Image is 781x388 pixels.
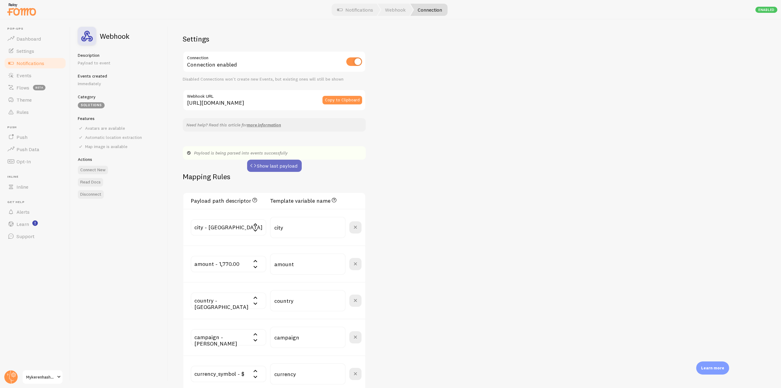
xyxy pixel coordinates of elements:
[78,27,96,45] img: fomo_icons_custom_webhook.svg
[4,155,67,168] a: Opt-In
[16,97,32,103] span: Theme
[78,116,160,121] h5: Features
[322,96,362,104] button: Copy to Clipboard
[16,134,27,140] span: Push
[78,125,160,131] div: Avatars are available
[696,361,729,375] div: Learn more
[78,73,160,79] h5: Events created
[22,370,63,384] a: Mykerenhashana
[32,220,38,226] svg: <p>Watch New Feature Tutorials!</p>
[78,157,160,162] h5: Actions
[270,197,338,204] h3: Template variable name
[16,158,31,165] span: Opt-In
[247,160,302,172] button: Show last payload
[186,122,362,128] p: Need help? Read this article for
[183,77,366,82] div: Disabled Connections won't create new Events, but existing ones will still be shown
[247,122,281,128] a: more information
[7,175,67,179] span: Inline
[16,221,29,227] span: Learn
[16,184,28,190] span: Inline
[16,233,34,239] span: Support
[16,72,31,78] span: Events
[78,60,160,66] p: Payload to event
[183,89,366,100] label: Webhook URL
[4,218,67,230] a: Learn
[191,329,266,350] div: campaign - [PERSON_NAME]
[16,48,34,54] span: Settings
[183,34,366,44] h2: Settings
[33,85,45,90] span: beta
[4,106,67,118] a: Rules
[4,181,67,193] a: Inline
[183,51,366,73] div: Connection enabled
[270,290,346,311] input: first_name
[4,230,67,242] a: Support
[78,53,160,58] h5: Description
[16,60,44,66] span: Notifications
[191,219,266,241] div: city - [GEOGRAPHIC_DATA]
[7,200,67,204] span: Get Help
[4,206,67,218] a: Alerts
[78,135,160,140] div: Automatic location extraction
[270,253,346,275] input: first_name
[191,197,266,204] h3: Payload path descriptor
[16,36,41,42] span: Dashboard
[16,146,39,152] span: Push Data
[100,32,129,40] h2: Webhook
[4,69,67,82] a: Events
[191,366,248,387] div: currency_symbol - $
[4,143,67,155] a: Push Data
[4,82,67,94] a: Flows beta
[4,57,67,69] a: Notifications
[4,131,67,143] a: Push
[191,256,243,277] div: amount - 1,770.00
[16,85,29,91] span: Flows
[78,81,160,87] p: Immediately
[183,172,230,181] h2: Mapping Rules
[6,2,37,17] img: fomo-relay-logo-orange.svg
[270,217,346,238] input: first_name
[7,125,67,129] span: Push
[78,178,103,187] a: Read Docs
[78,94,160,100] h5: Category
[78,166,108,174] button: Connect New
[7,27,67,31] span: Pop-ups
[183,146,366,160] div: Payload is being parsed into events successfully
[4,45,67,57] a: Settings
[4,33,67,45] a: Dashboard
[26,373,55,381] span: Mykerenhashana
[4,94,67,106] a: Theme
[78,190,104,199] button: Disconnect
[701,365,724,371] p: Learn more
[270,363,346,385] input: first_name
[191,292,266,314] div: country - [GEOGRAPHIC_DATA]
[270,327,346,348] input: first_name
[16,209,30,215] span: Alerts
[78,102,105,108] div: Solutions
[78,144,160,149] div: Map image is available
[16,109,29,115] span: Rules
